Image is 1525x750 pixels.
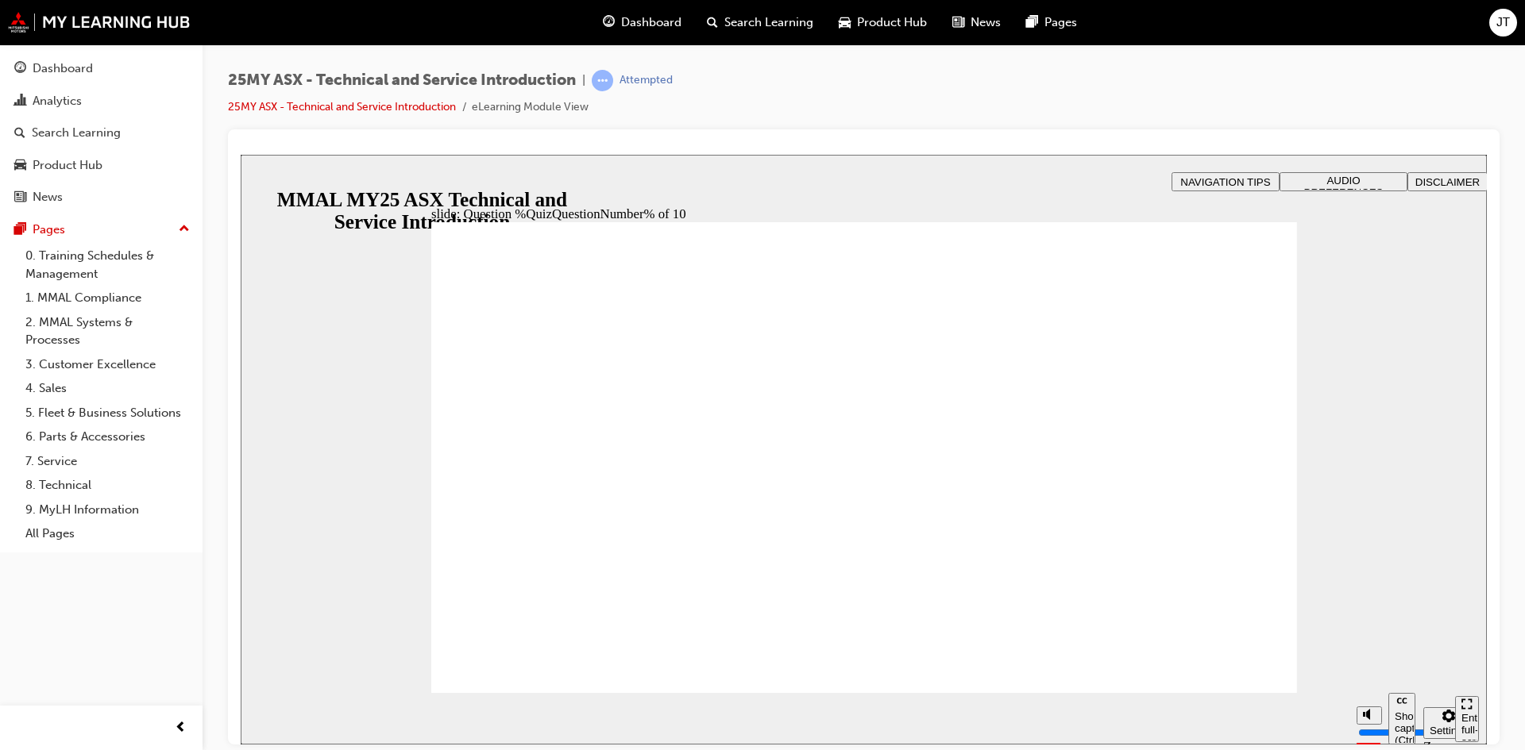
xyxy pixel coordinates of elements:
div: News [33,188,63,206]
span: chart-icon [14,94,26,109]
span: car-icon [839,13,851,33]
img: mmal [8,12,191,33]
button: Enter full-screen (Ctrl+Alt+F) [1214,541,1238,587]
li: eLearning Module View [472,98,589,117]
span: pages-icon [14,223,26,237]
span: news-icon [14,190,26,205]
span: guage-icon [14,62,26,76]
a: 1. MMAL Compliance [19,286,196,310]
div: Pages [33,221,65,239]
button: Show captions (Ctrl+Alt+C) [1148,538,1175,590]
div: Analytics [33,92,82,110]
a: All Pages [19,521,196,546]
a: Dashboard [6,54,196,83]
button: JT [1489,9,1517,37]
nav: slide navigation [1214,538,1238,590]
a: 9. MyLH Information [19,498,196,522]
a: 2. MMAL Systems & Processes [19,310,196,352]
div: Attempted [620,73,673,88]
span: guage-icon [603,13,615,33]
span: pages-icon [1026,13,1038,33]
span: Dashboard [621,13,681,32]
span: Product Hub [857,13,927,32]
span: car-icon [14,159,26,173]
span: DISCLAIMER [1175,21,1239,33]
button: Settings [1183,552,1234,584]
button: Pages [6,215,196,244]
a: News [6,183,196,212]
span: news-icon [952,13,964,33]
a: search-iconSearch Learning [694,6,826,39]
span: search-icon [707,13,718,33]
span: JT [1496,13,1510,32]
div: misc controls [1108,538,1206,590]
a: pages-iconPages [1013,6,1090,39]
button: DISCLAIMER [1167,17,1247,37]
a: 4. Sales [19,376,196,401]
button: AUDIO PREFERENCES [1039,17,1167,37]
a: news-iconNews [940,6,1013,39]
a: Search Learning [6,118,196,148]
a: car-iconProduct Hub [826,6,940,39]
a: 5. Fleet & Business Solutions [19,401,196,425]
span: prev-icon [175,718,187,738]
span: learningRecordVerb_ATTEMPT-icon [592,70,613,91]
span: Pages [1044,13,1077,32]
a: 8. Technical [19,473,196,498]
a: 3. Customer Excellence [19,352,196,377]
div: Enter full-screen (Ctrl+Alt+F) [1221,557,1232,605]
span: AUDIO PREFERENCES [1064,20,1143,44]
div: Search Learning [32,124,121,142]
label: Zoom to fit [1183,584,1214,631]
a: Product Hub [6,151,196,180]
a: Analytics [6,87,196,116]
span: search-icon [14,126,25,140]
span: up-icon [179,219,190,240]
div: Show captions (Ctrl+Alt+C) [1154,556,1168,591]
span: | [582,71,585,90]
span: NAVIGATION TIPS [940,21,1029,33]
a: 6. Parts & Accessories [19,425,196,449]
button: Mute (Ctrl+Alt+M) [1116,552,1141,570]
button: NAVIGATION TIPS [931,17,1039,37]
div: Product Hub [33,156,102,175]
span: Search Learning [724,13,813,32]
div: Settings [1189,570,1227,582]
input: volume [1118,571,1220,584]
button: DashboardAnalyticsSearch LearningProduct HubNews [6,51,196,215]
div: Dashboard [33,60,93,78]
a: 0. Training Schedules & Management [19,244,196,286]
span: 25MY ASX - Technical and Service Introduction [228,71,576,90]
a: 25MY ASX - Technical and Service Introduction [228,100,456,113]
a: guage-iconDashboard [590,6,694,39]
span: News [971,13,1001,32]
a: 7. Service [19,449,196,474]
